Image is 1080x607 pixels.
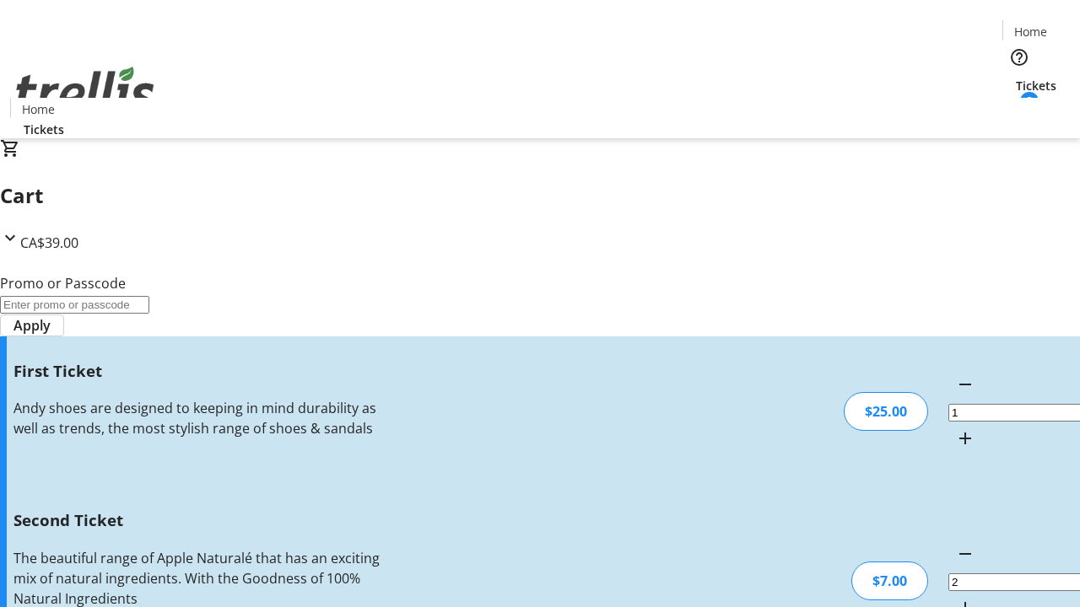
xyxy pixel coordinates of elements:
[13,315,51,336] span: Apply
[20,234,78,252] span: CA$39.00
[10,48,160,132] img: Orient E2E Organization C2jr3sMsve's Logo
[10,121,78,138] a: Tickets
[948,368,982,401] button: Decrement by one
[948,537,982,571] button: Decrement by one
[844,392,928,431] div: $25.00
[1003,23,1057,40] a: Home
[1016,77,1056,94] span: Tickets
[13,398,382,438] div: Andy shoes are designed to keeping in mind durability as well as trends, the most stylish range o...
[1002,94,1036,128] button: Cart
[13,359,382,383] h3: First Ticket
[948,422,982,455] button: Increment by one
[1002,40,1036,74] button: Help
[11,100,65,118] a: Home
[851,561,928,600] div: $7.00
[13,508,382,532] h3: Second Ticket
[22,100,55,118] span: Home
[1002,77,1070,94] a: Tickets
[24,121,64,138] span: Tickets
[1014,23,1047,40] span: Home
